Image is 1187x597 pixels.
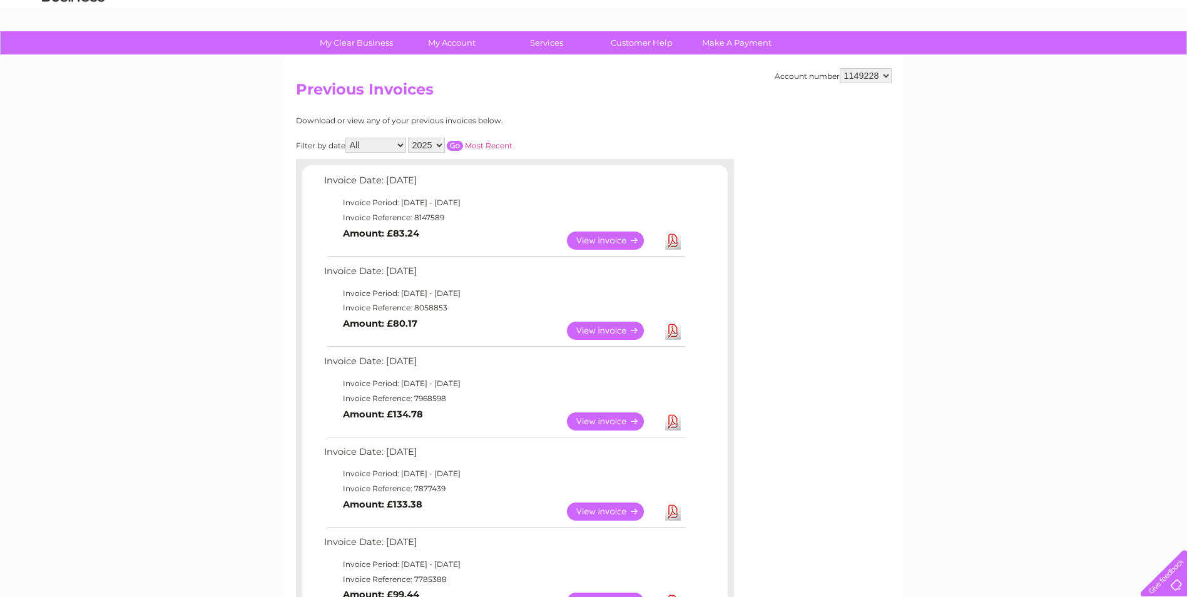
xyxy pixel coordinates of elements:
[967,53,991,63] a: Water
[951,6,1037,22] a: 0333 014 3131
[296,81,892,105] h2: Previous Invoices
[296,116,624,125] div: Download or view any of your previous invoices below.
[321,391,687,406] td: Invoice Reference: 7968598
[321,210,687,225] td: Invoice Reference: 8147589
[321,444,687,467] td: Invoice Date: [DATE]
[998,53,1026,63] a: Energy
[343,499,422,510] b: Amount: £133.38
[321,557,687,572] td: Invoice Period: [DATE] - [DATE]
[343,228,419,239] b: Amount: £83.24
[465,141,512,150] a: Most Recent
[1146,53,1175,63] a: Log out
[567,412,659,431] a: View
[343,409,423,420] b: Amount: £134.78
[1078,53,1096,63] a: Blog
[567,232,659,250] a: View
[665,232,681,250] a: Download
[321,466,687,481] td: Invoice Period: [DATE] - [DATE]
[567,503,659,521] a: View
[1033,53,1071,63] a: Telecoms
[41,33,105,71] img: logo.png
[685,31,788,54] a: Make A Payment
[665,503,681,521] a: Download
[321,534,687,557] td: Invoice Date: [DATE]
[775,68,892,83] div: Account number
[296,138,624,153] div: Filter by date
[321,481,687,496] td: Invoice Reference: 7877439
[321,263,687,286] td: Invoice Date: [DATE]
[590,31,693,54] a: Customer Help
[343,318,417,329] b: Amount: £80.17
[321,172,687,195] td: Invoice Date: [DATE]
[665,412,681,431] a: Download
[567,322,659,340] a: View
[321,572,687,587] td: Invoice Reference: 7785388
[321,195,687,210] td: Invoice Period: [DATE] - [DATE]
[1104,53,1134,63] a: Contact
[321,376,687,391] td: Invoice Period: [DATE] - [DATE]
[321,353,687,376] td: Invoice Date: [DATE]
[495,31,598,54] a: Services
[305,31,408,54] a: My Clear Business
[665,322,681,340] a: Download
[298,7,890,61] div: Clear Business is a trading name of Verastar Limited (registered in [GEOGRAPHIC_DATA] No. 3667643...
[321,286,687,301] td: Invoice Period: [DATE] - [DATE]
[400,31,503,54] a: My Account
[321,300,687,315] td: Invoice Reference: 8058853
